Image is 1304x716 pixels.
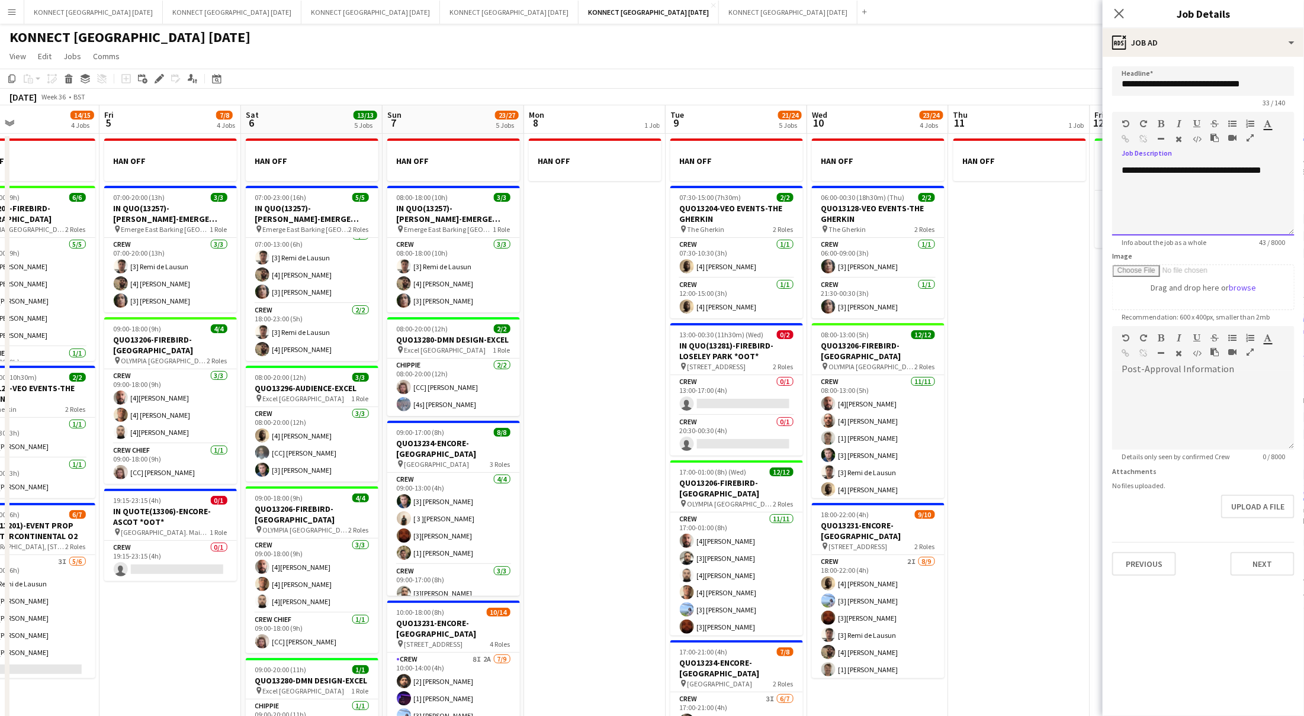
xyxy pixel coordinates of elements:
[39,92,69,101] span: Week 36
[529,109,544,120] span: Mon
[69,373,86,382] span: 2/2
[1231,552,1295,576] button: Next
[387,156,520,166] h3: HAN OFF
[670,186,803,318] app-job-card: 07:30-15:00 (7h30m)2/2QUO13204-VEO EVENTS-THE GHERKIN The Gherkin2 RolesCrew1/107:30-10:30 (3h)[4...
[670,460,803,636] div: 17:00-01:00 (8h) (Wed)12/12QUO13206-FIREBIRD-[GEOGRAPHIC_DATA] OLYMPIA [GEOGRAPHIC_DATA]2 RolesCr...
[104,109,114,120] span: Fri
[1139,333,1148,343] button: Redo
[263,394,345,403] span: Excel [GEOGRAPHIC_DATA]
[387,438,520,459] h3: QUO13234-ENCORE-[GEOGRAPHIC_DATA]
[404,640,463,649] span: [STREET_ADDRESS]
[1157,119,1165,128] button: Bold
[397,193,448,202] span: 08:00-18:00 (10h)
[812,138,945,181] app-job-card: HAN OFF
[9,91,37,103] div: [DATE]
[263,686,345,695] span: Excel [GEOGRAPHIC_DATA]
[387,238,520,312] app-card-role: Crew3/308:00-18:00 (10h)[3] Remi de Lausun[4] [PERSON_NAME][3] [PERSON_NAME]
[812,109,827,120] span: Wed
[163,1,301,24] button: KONNECT [GEOGRAPHIC_DATA] [DATE]
[1095,138,1228,248] div: 15:00-18:00 (3h)2/2QUO13184-SETSTAGE-[PERSON_NAME] & [PERSON_NAME] [PERSON_NAME] & [PERSON_NAME],...
[670,278,803,318] app-card-role: Crew1/112:00-15:00 (3h)[4] [PERSON_NAME]
[1193,119,1201,128] button: Underline
[670,138,803,181] app-job-card: HAN OFF
[104,444,237,484] app-card-role: Crew Chief1/109:00-18:00 (9h)[CC] [PERSON_NAME]
[352,193,369,202] span: 5/5
[529,138,661,181] div: HAN OFF
[688,499,773,508] span: OLYMPIA [GEOGRAPHIC_DATA]
[670,340,803,362] h3: IN QUO(13281)-FIREBIRD-LOSELEY PARK *OOT*
[1228,347,1236,357] button: Insert video
[387,421,520,596] app-job-card: 09:00-17:00 (8h)8/8QUO13234-ENCORE-[GEOGRAPHIC_DATA] [GEOGRAPHIC_DATA]3 RolesCrew4/409:00-13:00 (...
[915,225,935,234] span: 2 Roles
[777,330,794,339] span: 0/2
[680,193,741,202] span: 07:30-15:00 (7h30m)
[104,317,237,484] app-job-card: 09:00-18:00 (9h)4/4QUO13206-FIREBIRD-[GEOGRAPHIC_DATA] OLYMPIA [GEOGRAPHIC_DATA]2 RolesCrew3/309:...
[387,317,520,416] div: 08:00-20:00 (12h)2/2QUO13280-DMN DESIGN-EXCEL Excel [GEOGRAPHIC_DATA]1 RoleCHIPPIE2/208:00-20:00 ...
[211,193,227,202] span: 3/3
[1122,333,1130,343] button: Undo
[404,346,486,354] span: Excel [GEOGRAPHIC_DATA]
[670,109,684,120] span: Tue
[104,541,237,581] app-card-role: Crew0/119:15-23:15 (4h)
[829,542,888,551] span: [STREET_ADDRESS]
[1175,333,1183,343] button: Italic
[1210,133,1219,143] button: Paste as plain text
[670,238,803,278] app-card-role: Crew1/107:30-10:30 (3h)[4] [PERSON_NAME]
[404,460,470,469] span: [GEOGRAPHIC_DATA]
[1103,6,1304,21] h3: Job Details
[1157,349,1165,358] button: Horizontal Line
[121,225,210,234] span: Emerge East Barking [GEOGRAPHIC_DATA] IG11 0YP
[354,121,377,130] div: 5 Jobs
[911,330,935,339] span: 12/12
[490,640,510,649] span: 4 Roles
[387,334,520,345] h3: QUO13280-DMN DESIGN-EXCEL
[104,138,237,181] app-job-card: HAN OFF
[527,116,544,130] span: 8
[719,1,857,24] button: KONNECT [GEOGRAPHIC_DATA] [DATE]
[244,116,259,130] span: 6
[93,51,120,62] span: Comms
[33,49,56,64] a: Edit
[812,375,945,587] app-card-role: Crew11/1108:00-13:00 (5h)[4][PERSON_NAME][4] [PERSON_NAME][1] [PERSON_NAME][3] [PERSON_NAME][3] R...
[104,156,237,166] h3: HAN OFF
[352,494,369,502] span: 4/4
[387,186,520,312] app-job-card: 08:00-18:00 (10h)3/3IN QUO(13257)-[PERSON_NAME]-EMERGE EAST Emerge East Barking [GEOGRAPHIC_DATA]...
[529,156,661,166] h3: HAN OFF
[1253,98,1295,107] span: 33 / 140
[114,193,165,202] span: 07:00-20:00 (13h)
[69,510,86,519] span: 6/7
[1112,467,1157,476] label: Attachments
[104,489,237,581] app-job-card: 19:15-23:15 (4h)0/1IN QUOTE(13306)-ENCORE-ASCOT *OOT* [GEOGRAPHIC_DATA]. Main grandstand1 RoleCre...
[773,499,794,508] span: 2 Roles
[1250,238,1295,247] span: 43 / 8000
[216,111,233,120] span: 7/8
[1122,119,1130,128] button: Undo
[255,665,307,674] span: 09:00-20:00 (11h)
[644,121,660,130] div: 1 Job
[246,383,378,394] h3: QUO13296-AUDIENCE-EXCEL
[88,49,124,64] a: Comms
[246,229,378,304] app-card-role: Crew3/307:00-13:00 (6h)[3] Remi de Lausun[4] [PERSON_NAME][3] [PERSON_NAME]
[386,116,402,130] span: 7
[773,679,794,688] span: 2 Roles
[104,506,237,527] h3: IN QUOTE(13306)-ENCORE-ASCOT *OOT*
[1193,333,1201,343] button: Underline
[1069,121,1084,130] div: 1 Job
[688,225,725,234] span: The Gherkin
[1228,119,1236,128] button: Unordered List
[246,304,378,361] app-card-role: Crew2/218:00-23:00 (5h)[3] Remi de Lausun[4] [PERSON_NAME]
[829,362,915,371] span: OLYMPIA [GEOGRAPHIC_DATA]
[810,116,827,130] span: 10
[915,362,935,371] span: 2 Roles
[812,323,945,498] app-job-card: 08:00-13:00 (5h)12/12QUO13206-FIREBIRD-[GEOGRAPHIC_DATA] OLYMPIA [GEOGRAPHIC_DATA]2 RolesCrew11/1...
[1112,481,1295,490] div: No files uploaded.
[210,528,227,537] span: 1 Role
[354,111,377,120] span: 13/13
[812,186,945,318] app-job-card: 06:00-00:30 (18h30m) (Thu)2/2QUO13128-VEO EVENTS-THE GHERKIN The Gherkin2 RolesCrew1/106:00-09:00...
[812,278,945,318] app-card-role: Crew1/121:30-00:30 (3h)[3] [PERSON_NAME]
[210,225,227,234] span: 1 Role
